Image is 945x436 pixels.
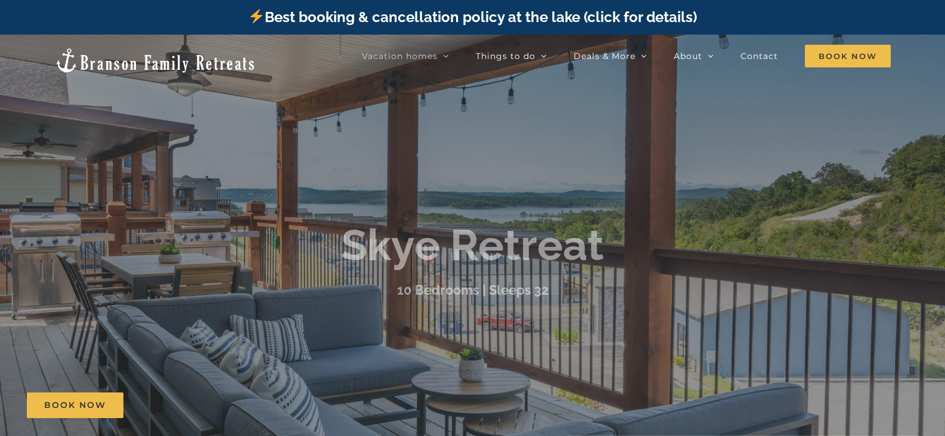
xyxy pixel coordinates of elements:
[805,45,891,67] span: Book Now
[476,52,535,60] span: Things to do
[362,52,438,60] span: Vacation homes
[740,52,778,60] span: Contact
[44,400,106,410] span: Book Now
[249,9,264,23] img: ⚡️
[574,52,636,60] span: Deals & More
[362,44,449,68] a: Vacation homes
[574,44,647,68] a: Deals & More
[248,8,696,26] a: Best booking & cancellation policy at the lake (click for details)
[674,44,714,68] a: About
[397,282,549,298] h3: 10 Bedrooms | Sleeps 32
[362,44,891,68] nav: Main Menu
[341,220,604,271] b: Skye Retreat
[27,392,123,418] a: Book Now
[674,52,702,60] span: About
[740,44,778,68] a: Contact
[476,44,547,68] a: Things to do
[54,47,256,74] img: Branson Family Retreats Logo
